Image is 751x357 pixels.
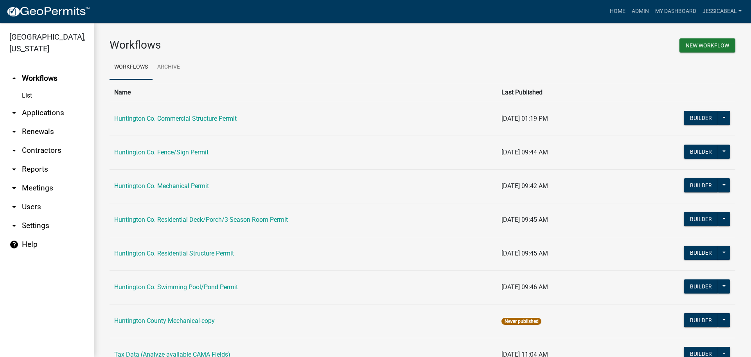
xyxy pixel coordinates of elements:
[501,216,548,223] span: [DATE] 09:45 AM
[9,127,19,136] i: arrow_drop_down
[501,283,548,291] span: [DATE] 09:46 AM
[684,145,718,159] button: Builder
[629,4,652,19] a: Admin
[114,250,234,257] a: Huntington Co. Residential Structure Permit
[684,178,718,192] button: Builder
[501,182,548,190] span: [DATE] 09:42 AM
[699,4,745,19] a: JessicaBeal
[501,318,541,325] span: Never published
[9,146,19,155] i: arrow_drop_down
[607,4,629,19] a: Home
[684,246,718,260] button: Builder
[684,111,718,125] button: Builder
[9,183,19,193] i: arrow_drop_down
[110,83,497,102] th: Name
[497,83,615,102] th: Last Published
[153,55,185,80] a: Archive
[114,182,209,190] a: Huntington Co. Mechanical Permit
[9,202,19,212] i: arrow_drop_down
[114,216,288,223] a: Huntington Co. Residential Deck/Porch/3-Season Room Permit
[501,149,548,156] span: [DATE] 09:44 AM
[114,317,215,324] a: Huntington County Mechanical-copy
[684,313,718,327] button: Builder
[501,115,548,122] span: [DATE] 01:19 PM
[114,283,238,291] a: Huntington Co. Swimming Pool/Pond Permit
[110,55,153,80] a: Workflows
[9,221,19,230] i: arrow_drop_down
[9,108,19,118] i: arrow_drop_down
[9,240,19,249] i: help
[684,212,718,226] button: Builder
[652,4,699,19] a: My Dashboard
[9,165,19,174] i: arrow_drop_down
[501,250,548,257] span: [DATE] 09:45 AM
[679,38,735,53] button: New Workflow
[114,149,208,156] a: Huntington Co. Fence/Sign Permit
[110,38,417,52] h3: Workflows
[114,115,237,122] a: Huntington Co. Commercial Structure Permit
[9,74,19,83] i: arrow_drop_up
[684,279,718,294] button: Builder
